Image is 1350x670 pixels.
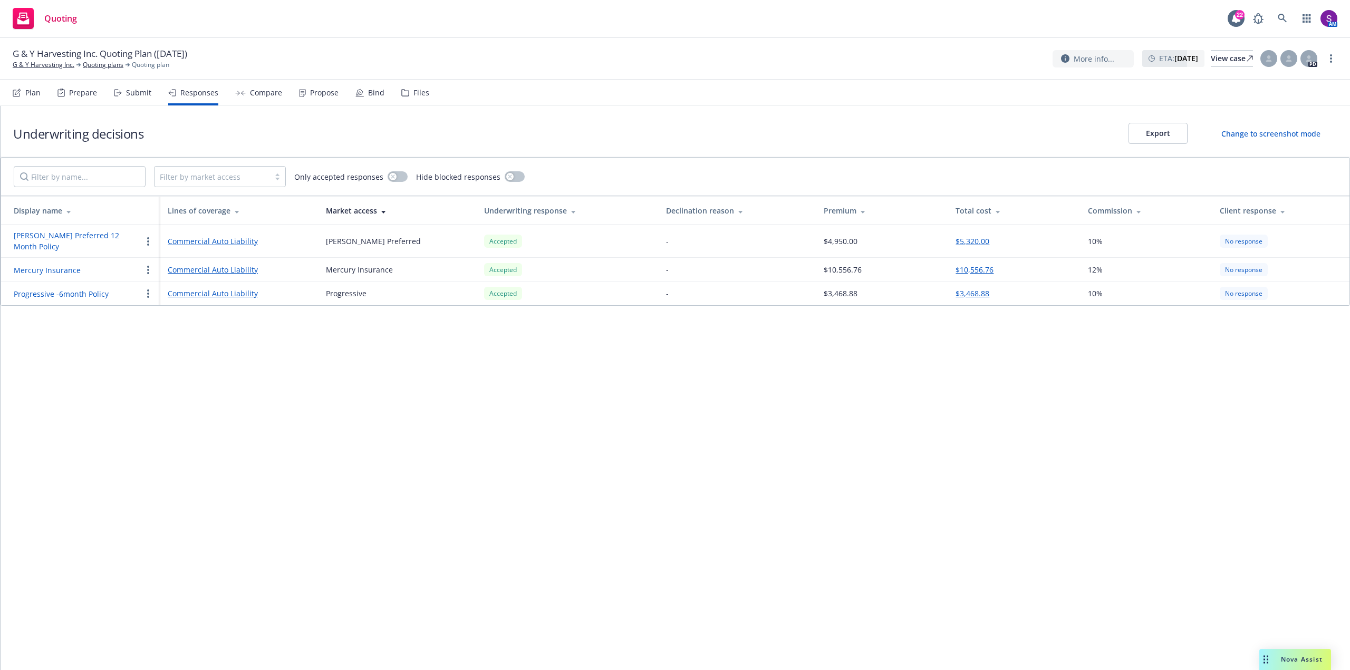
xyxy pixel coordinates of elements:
div: Commission [1088,205,1203,216]
span: 10% [1088,288,1103,299]
div: Submit [126,89,151,97]
span: Only accepted responses [294,171,383,182]
div: No response [1220,235,1268,248]
div: [PERSON_NAME] Preferred [326,236,421,247]
div: Lines of coverage [168,205,309,216]
span: 10% [1088,236,1103,247]
div: Underwriting response [484,205,649,216]
img: photo [1320,10,1337,27]
div: Drag to move [1259,649,1272,670]
button: Export [1129,123,1188,144]
div: Accepted [484,287,522,300]
span: G & Y Harvesting Inc. Quoting Plan ([DATE]) [13,47,187,60]
div: $4,950.00 [824,236,857,247]
div: Prepare [69,89,97,97]
button: More info... [1053,50,1134,67]
div: Responses [180,89,218,97]
a: Commercial Auto Liability [168,288,309,299]
div: Files [413,89,429,97]
span: Nova Assist [1281,655,1323,664]
div: - [666,288,669,299]
span: 12% [1088,264,1103,275]
div: Declination reason [666,205,807,216]
span: Quoting plan [132,60,169,70]
button: $5,320.00 [956,236,989,247]
div: Change to screenshot mode [1221,128,1320,139]
div: Display name [14,205,151,216]
a: more [1325,52,1337,65]
a: Commercial Auto Liability [168,236,309,247]
a: View case [1211,50,1253,67]
button: $10,556.76 [956,264,994,275]
div: Plan [25,89,41,97]
a: Report a Bug [1248,8,1269,29]
div: Compare [250,89,282,97]
div: No response [1220,263,1268,276]
button: Nova Assist [1259,649,1331,670]
div: $3,468.88 [824,288,857,299]
a: G & Y Harvesting Inc. [13,60,74,70]
button: Mercury Insurance [14,265,81,276]
a: Switch app [1296,8,1317,29]
div: View case [1211,51,1253,66]
div: Market access [326,205,467,216]
div: Total cost [956,205,1071,216]
div: Progressive [326,288,367,299]
div: No response [1220,287,1268,300]
strong: [DATE] [1174,53,1198,63]
input: Filter by name... [14,166,146,187]
div: Accepted [484,263,522,276]
span: Quoting [44,14,77,23]
span: More info... [1074,53,1114,64]
div: Mercury Insurance [326,264,393,275]
span: Hide blocked responses [416,171,500,182]
a: Quoting plans [83,60,123,70]
div: 22 [1235,10,1245,20]
a: Commercial Auto Liability [168,264,309,275]
a: Search [1272,8,1293,29]
div: $10,556.76 [824,264,862,275]
div: Bind [368,89,384,97]
span: ETA : [1159,53,1198,64]
div: Client response [1220,205,1341,216]
h1: Underwriting decisions [13,125,143,142]
button: Progressive -6month Policy [14,288,109,299]
div: Premium [824,205,939,216]
button: [PERSON_NAME] Preferred 12 Month Policy [14,230,142,252]
div: - [666,264,669,275]
button: $3,468.88 [956,288,989,299]
div: - [666,236,669,247]
div: Accepted [484,235,522,248]
div: Propose [310,89,339,97]
a: Quoting [8,4,81,33]
button: Change to screenshot mode [1204,123,1337,144]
